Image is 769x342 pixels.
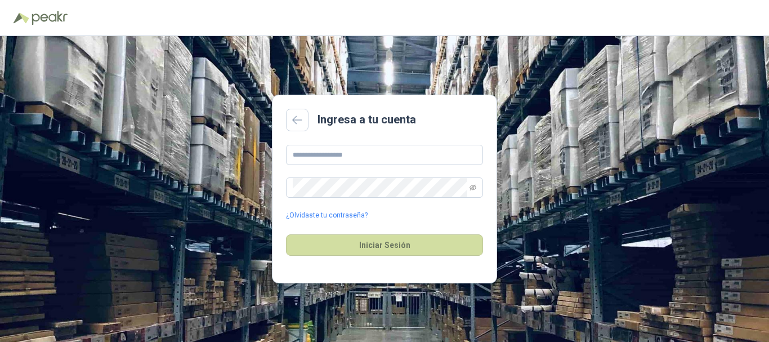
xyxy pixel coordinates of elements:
img: Logo [14,12,29,24]
img: Peakr [32,11,68,25]
button: Iniciar Sesión [286,234,483,256]
span: eye-invisible [470,184,476,191]
h2: Ingresa a tu cuenta [318,111,416,128]
a: ¿Olvidaste tu contraseña? [286,210,368,221]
